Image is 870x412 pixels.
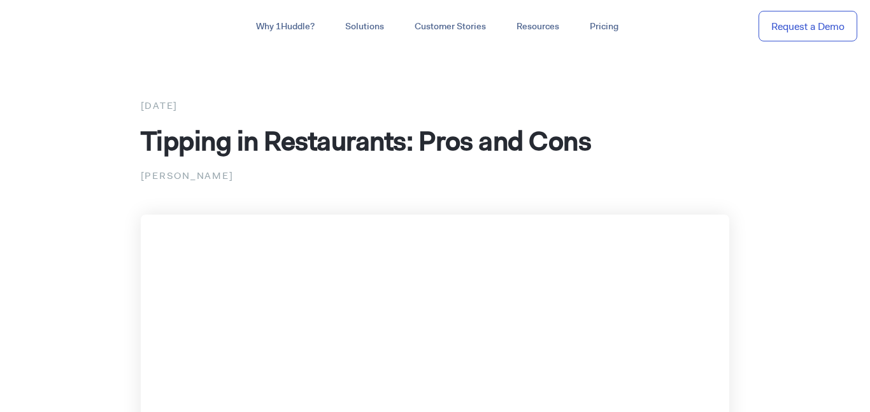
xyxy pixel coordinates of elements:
a: Pricing [574,15,634,38]
a: Solutions [330,15,399,38]
p: [PERSON_NAME] [141,167,730,184]
div: [DATE] [141,97,730,114]
a: Resources [501,15,574,38]
span: Tipping in Restaurants: Pros and Cons [141,123,592,159]
a: Request a Demo [759,11,857,42]
a: Customer Stories [399,15,501,38]
a: Why 1Huddle? [241,15,330,38]
img: ... [13,14,104,38]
